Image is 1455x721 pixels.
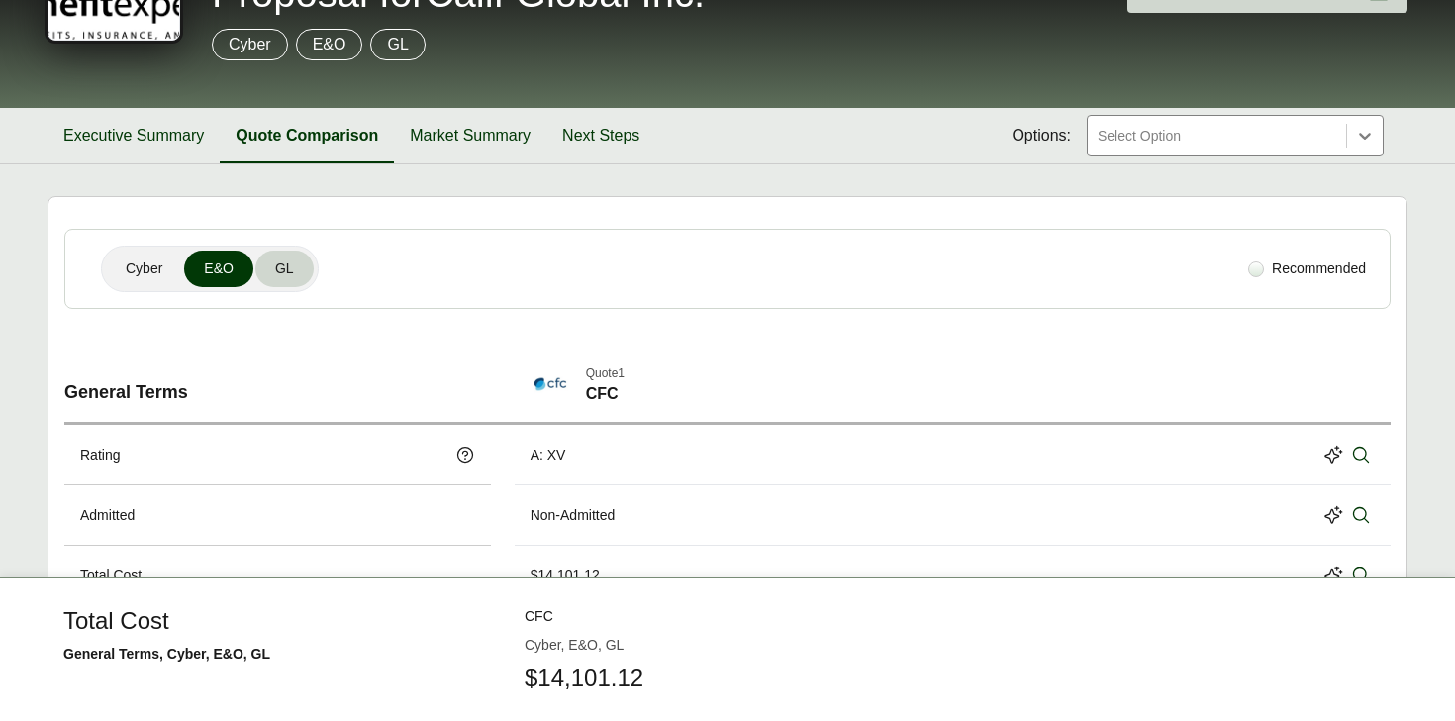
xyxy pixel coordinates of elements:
[394,108,546,163] button: Market Summary
[184,251,253,287] button: E&O
[531,445,566,465] div: A: XV
[531,364,570,404] img: CFC-Logo
[546,108,655,163] button: Next Steps
[204,258,234,279] span: E&O
[586,364,625,382] span: Quote 1
[531,505,616,526] div: Non-Admitted
[126,258,162,279] span: Cyber
[586,382,625,406] span: CFC
[387,33,408,56] p: GL
[106,251,182,287] button: Cyber
[229,33,271,56] p: Cyber
[64,349,491,422] div: General Terms
[48,108,220,163] button: Executive Summary
[80,505,135,526] p: Admitted
[275,258,294,279] span: GL
[313,33,346,56] p: E&O
[220,108,394,163] button: Quote Comparison
[1012,124,1071,148] span: Options:
[80,445,120,465] p: Rating
[531,566,600,586] div: $14,101.12
[255,251,314,287] button: GL
[531,626,600,647] div: $2,000,000
[80,626,281,647] p: Maximum Policy Aggregate Limit
[1240,251,1374,287] div: Recommended
[80,566,142,586] p: Total Cost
